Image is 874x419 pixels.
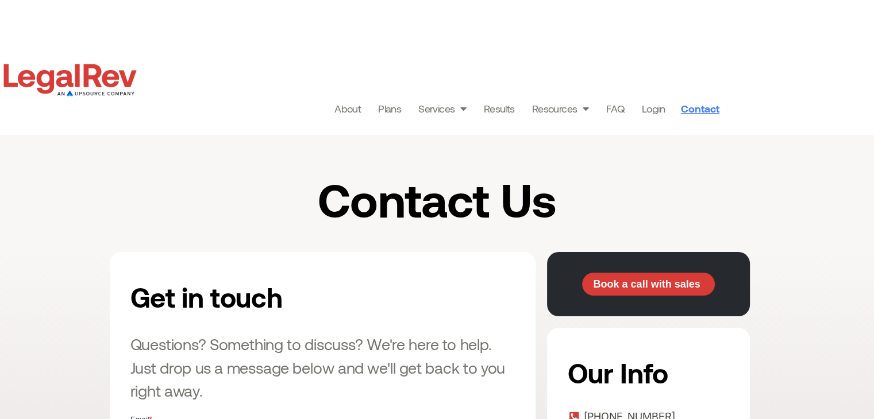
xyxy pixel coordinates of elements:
[334,100,665,117] nav: Menu
[642,100,665,117] a: Login
[532,100,589,117] a: Resources
[130,332,515,402] h3: Questions? Something to discuss? We're here to help. Just drop us a message below and we'll get b...
[568,348,726,397] h2: Our Info
[582,273,715,296] a: Book a call with sales
[606,100,625,117] a: FAQ
[130,273,399,321] h2: Get in touch
[681,103,719,114] span: Contact
[484,100,515,117] a: Results
[418,100,467,117] a: Services
[378,100,401,117] a: Plans
[334,100,361,117] a: About
[208,175,667,223] h1: Contact Us
[593,279,700,289] span: Book a call with sales
[676,99,727,118] a: Contact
